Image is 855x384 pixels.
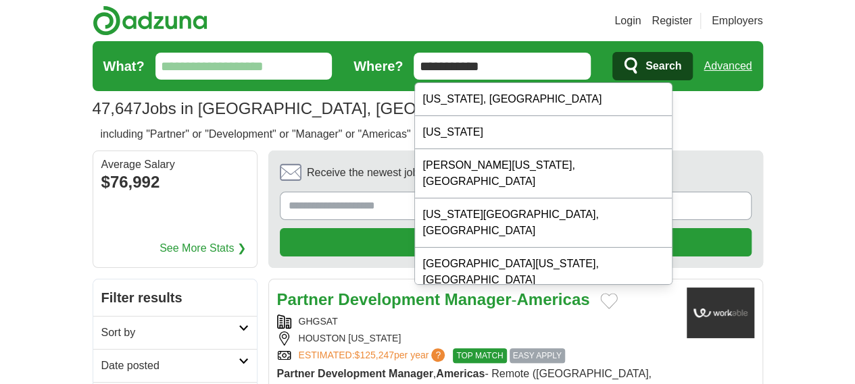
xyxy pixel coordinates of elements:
[299,348,448,363] a: ESTIMATED:$125,247per year?
[307,165,538,181] span: Receive the newest jobs for this search :
[101,170,249,194] div: $76,992
[338,290,440,308] strong: Development
[277,368,315,379] strong: Partner
[436,368,485,379] strong: Americas
[687,287,754,338] img: Company logo
[93,349,257,382] a: Date posted
[101,358,239,374] h2: Date posted
[318,368,385,379] strong: Development
[431,348,445,362] span: ?
[93,279,257,316] h2: Filter results
[510,348,565,363] span: EASY APPLY
[353,56,403,76] label: Where?
[415,83,672,116] div: [US_STATE], [GEOGRAPHIC_DATA]
[277,290,590,308] a: Partner Development Manager-Americas
[277,331,676,346] div: HOUSTON [US_STATE]
[415,149,672,198] div: [PERSON_NAME][US_STATE], [GEOGRAPHIC_DATA]
[415,248,672,297] div: [GEOGRAPHIC_DATA][US_STATE], [GEOGRAPHIC_DATA]
[712,13,763,29] a: Employers
[614,13,641,29] a: Login
[445,290,512,308] strong: Manager
[415,198,672,248] div: [US_STATE][GEOGRAPHIC_DATA], [GEOGRAPHIC_DATA]
[354,350,393,360] span: $125,247
[101,325,239,341] h2: Sort by
[93,5,207,36] img: Adzuna logo
[277,290,334,308] strong: Partner
[93,99,545,117] h1: Jobs in [GEOGRAPHIC_DATA], [GEOGRAPHIC_DATA]
[652,13,692,29] a: Register
[103,56,145,76] label: What?
[415,116,672,149] div: [US_STATE]
[160,240,246,256] a: See More Stats ❯
[280,228,752,256] button: Create alert
[516,290,589,308] strong: Americas
[93,97,142,121] span: 47,647
[600,293,618,309] button: Add to favorite jobs
[101,126,454,142] h2: including "Partner" or "Development" or "Manager" or "Americas"
[93,316,257,349] a: Sort by
[577,13,841,196] iframe: Diálogo de Acceder con Google
[101,159,249,170] div: Average Salary
[277,314,676,329] div: GHGSAT
[453,348,506,363] span: TOP MATCH
[389,368,433,379] strong: Manager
